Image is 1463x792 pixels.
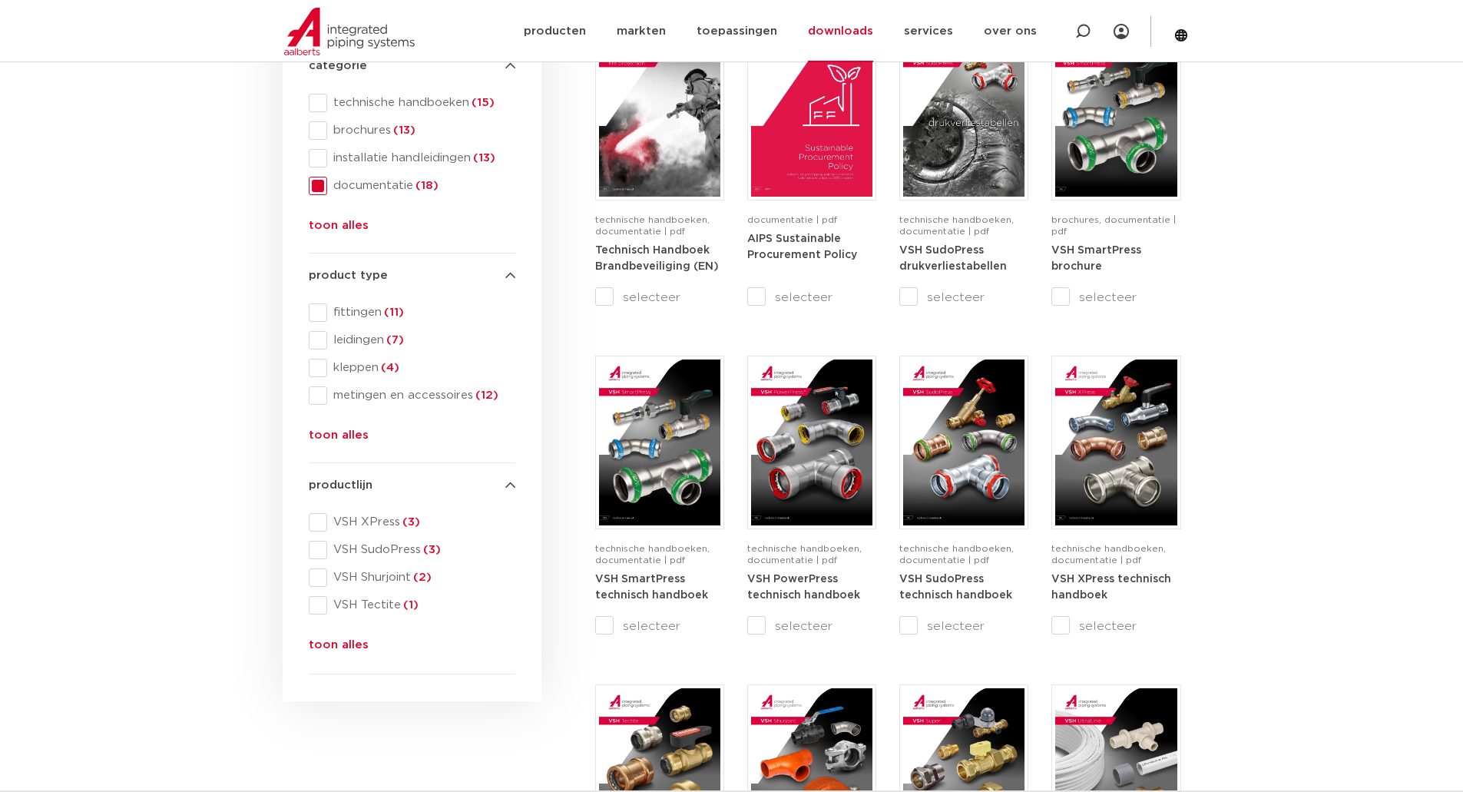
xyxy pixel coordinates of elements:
[595,617,724,635] label: selecteer
[309,636,369,661] button: toon alles
[421,544,441,555] span: (3)
[595,245,719,273] strong: Technisch Handboek Brandbeveiliging (EN)
[309,94,515,112] div: technische handboeken(15)
[747,544,862,565] span: technische handboeken, documentatie | pdf
[1051,244,1141,273] a: VSH SmartPress brochure
[327,178,515,194] span: documentatie
[309,476,515,495] h4: productlijn
[751,360,872,525] img: VSH-PowerPress_A4TM_5008817_2024_3.1_NL-pdf.jpg
[1051,544,1166,565] span: technische handboeken, documentatie | pdf
[899,244,1007,273] a: VSH SudoPress drukverliestabellen
[595,574,708,601] strong: VSH SmartPress technisch handboek
[747,234,857,261] strong: AIPS Sustainable Procurement Policy
[327,598,515,613] span: VSH Tectite
[327,123,515,138] span: brochures
[309,359,515,377] div: kleppen(4)
[747,288,876,307] label: selecteer
[327,388,515,403] span: metingen en accessoires
[595,544,710,565] span: technische handboeken, documentatie | pdf
[747,573,860,601] a: VSH PowerPress technisch handboek
[1055,360,1177,525] img: VSH-XPress_A4TM_5008762_2025_4.1_NL-pdf.jpg
[309,149,515,167] div: installatie handleidingen(13)
[1051,617,1180,635] label: selecteer
[747,215,837,224] span: documentatie | pdf
[899,245,1007,273] strong: VSH SudoPress drukverliestabellen
[595,288,724,307] label: selecteer
[595,244,719,273] a: Technisch Handboek Brandbeveiliging (EN)
[899,573,1012,601] a: VSH SudoPress technisch handboek
[473,389,498,401] span: (12)
[382,307,404,318] span: (11)
[401,599,419,611] span: (1)
[309,331,515,350] div: leidingen(7)
[903,31,1024,197] img: VSH-SudoPress_A4PLT_5007706_2024-2.0_NL-pdf.jpg
[327,542,515,558] span: VSH SudoPress
[899,544,1014,565] span: technische handboeken, documentatie | pdf
[1051,574,1171,601] strong: VSH XPress technisch handboek
[1051,573,1171,601] a: VSH XPress technisch handboek
[309,267,515,285] h4: product type
[899,617,1028,635] label: selecteer
[599,31,720,197] img: FireProtection_A4TM_5007915_2025_2.0_EN-pdf.jpg
[327,515,515,530] span: VSH XPress
[899,215,1014,236] span: technische handboeken, documentatie | pdf
[391,124,415,136] span: (13)
[327,570,515,585] span: VSH Shurjoint
[309,57,515,75] h4: categorie
[595,573,708,601] a: VSH SmartPress technisch handboek
[384,334,404,346] span: (7)
[400,516,420,528] span: (3)
[327,95,515,111] span: technische handboeken
[595,215,710,236] span: technische handboeken, documentatie | pdf
[469,97,495,108] span: (15)
[327,333,515,348] span: leidingen
[599,360,720,525] img: VSH-SmartPress_A4TM_5009301_2023_2.0-EN-pdf.jpg
[747,233,857,261] a: AIPS Sustainable Procurement Policy
[309,386,515,405] div: metingen en accessoires(12)
[309,177,515,195] div: documentatie(18)
[747,617,876,635] label: selecteer
[899,288,1028,307] label: selecteer
[1051,288,1180,307] label: selecteer
[309,121,515,140] div: brochures(13)
[899,574,1012,601] strong: VSH SudoPress technisch handboek
[309,426,369,451] button: toon alles
[903,360,1024,525] img: VSH-SudoPress_A4TM_5001604-2023-3.0_NL-pdf.jpg
[309,541,515,559] div: VSH SudoPress(3)
[413,180,439,191] span: (18)
[1051,215,1176,236] span: brochures, documentatie | pdf
[309,303,515,322] div: fittingen(11)
[309,568,515,587] div: VSH Shurjoint(2)
[379,362,399,373] span: (4)
[327,360,515,376] span: kleppen
[309,217,369,241] button: toon alles
[411,572,432,583] span: (2)
[471,152,495,164] span: (13)
[309,596,515,615] div: VSH Tectite(1)
[327,151,515,166] span: installatie handleidingen
[327,305,515,320] span: fittingen
[747,574,860,601] strong: VSH PowerPress technisch handboek
[751,31,872,197] img: Aips_A4Sustainable-Procurement-Policy_5011446_EN-pdf.jpg
[309,513,515,532] div: VSH XPress(3)
[1055,31,1177,197] img: VSH-SmartPress_A4Brochure-5008016-2023_2.0_NL-pdf.jpg
[1051,245,1141,273] strong: VSH SmartPress brochure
